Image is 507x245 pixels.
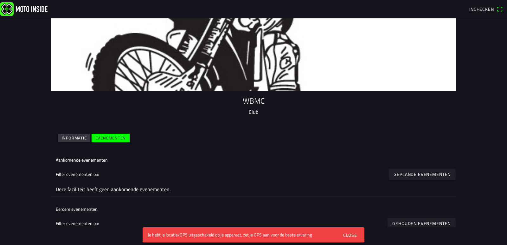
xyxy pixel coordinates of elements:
[56,220,99,227] ion-label: Filter evenementen op:
[394,172,451,176] ion-text: Geplande evenementen
[56,157,108,163] ion-label: Aankomende evenementen
[56,185,451,193] ion-label: Deze faciliteit heeft geen aankomende evenementen.
[56,206,98,212] ion-label: Eerdere evenementen
[466,3,506,14] a: Incheckenqr scanner
[56,108,451,116] p: Club
[56,96,451,106] h1: WBMC
[92,134,130,142] ion-button: Evenementen
[58,134,90,142] ion-button: Informatie
[469,6,494,12] span: Inchecken
[56,171,99,177] ion-label: Filter evenementen op:
[393,221,451,225] ion-text: Gehouden evenementen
